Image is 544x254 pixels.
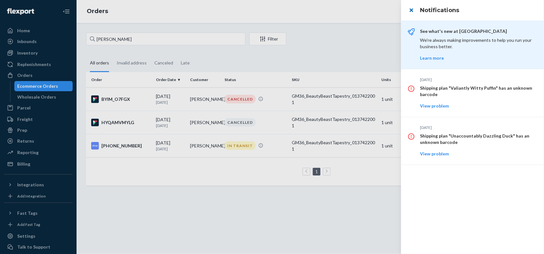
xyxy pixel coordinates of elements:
h3: Notifications [420,6,536,14]
a: View problem [420,103,449,108]
span: Chat [14,4,27,10]
button: close [405,4,418,17]
p: See what's new at [GEOGRAPHIC_DATA] [420,28,536,34]
p: We're always making improvements to help you run your business better. [420,37,536,50]
a: View problem [420,151,449,156]
p: [DATE] [420,125,536,130]
p: Shipping plan "Valiantly Witty Puffin" has an unknown barcode [420,85,536,98]
p: [DATE] [420,77,536,82]
a: Learn more [420,55,444,61]
p: Shipping plan "Unaccountably Dazzling Duck" has an unknown barcode [420,133,536,146]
